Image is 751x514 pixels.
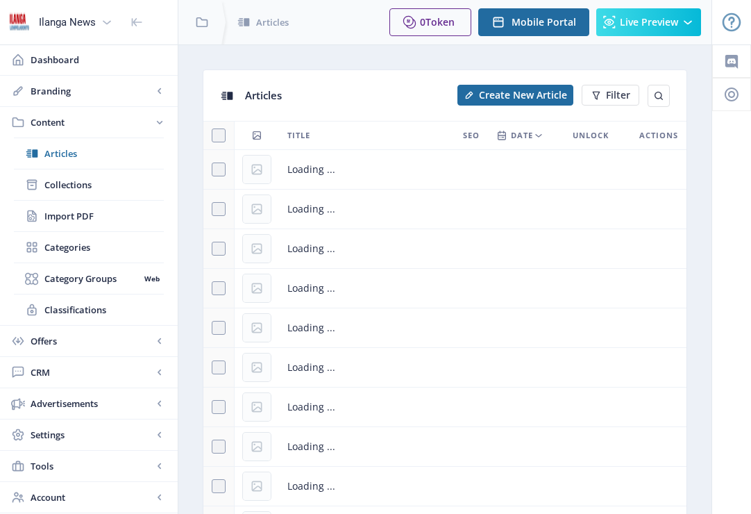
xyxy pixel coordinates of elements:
[14,169,164,200] a: Collections
[14,263,164,294] a: Category GroupsWeb
[245,88,282,102] span: Articles
[256,15,289,29] span: Articles
[279,269,686,308] td: Loading ...
[596,8,701,36] button: Live Preview
[463,127,480,144] span: SEO
[44,209,164,223] span: Import PDF
[279,308,686,348] td: Loading ...
[279,229,686,269] td: Loading ...
[279,427,686,467] td: Loading ...
[31,84,153,98] span: Branding
[44,303,164,317] span: Classifications
[31,115,153,129] span: Content
[279,388,686,427] td: Loading ...
[620,17,678,28] span: Live Preview
[8,11,31,33] img: 6e32966d-d278-493e-af78-9af65f0c2223.png
[14,232,164,263] a: Categories
[389,8,471,36] button: 0Token
[449,85,573,106] a: New page
[582,85,639,106] button: Filter
[31,53,167,67] span: Dashboard
[14,295,164,325] a: Classifications
[479,90,567,101] span: Create New Article
[39,7,96,38] div: Ilanga News
[31,459,153,473] span: Tools
[31,397,153,411] span: Advertisements
[425,15,455,28] span: Token
[31,428,153,442] span: Settings
[457,85,573,106] button: Create New Article
[573,127,609,144] span: Unlock
[606,90,630,101] span: Filter
[511,127,533,144] span: Date
[14,138,164,169] a: Articles
[279,150,686,190] td: Loading ...
[279,348,686,388] td: Loading ...
[639,127,678,144] span: Actions
[31,334,153,348] span: Offers
[44,147,164,160] span: Articles
[279,190,686,229] td: Loading ...
[44,240,164,254] span: Categories
[140,272,164,285] nb-badge: Web
[512,17,576,28] span: Mobile Portal
[44,272,140,285] span: Category Groups
[478,8,589,36] button: Mobile Portal
[287,127,310,144] span: Title
[31,490,153,504] span: Account
[44,178,164,192] span: Collections
[279,467,686,506] td: Loading ...
[14,201,164,231] a: Import PDF
[31,365,153,379] span: CRM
